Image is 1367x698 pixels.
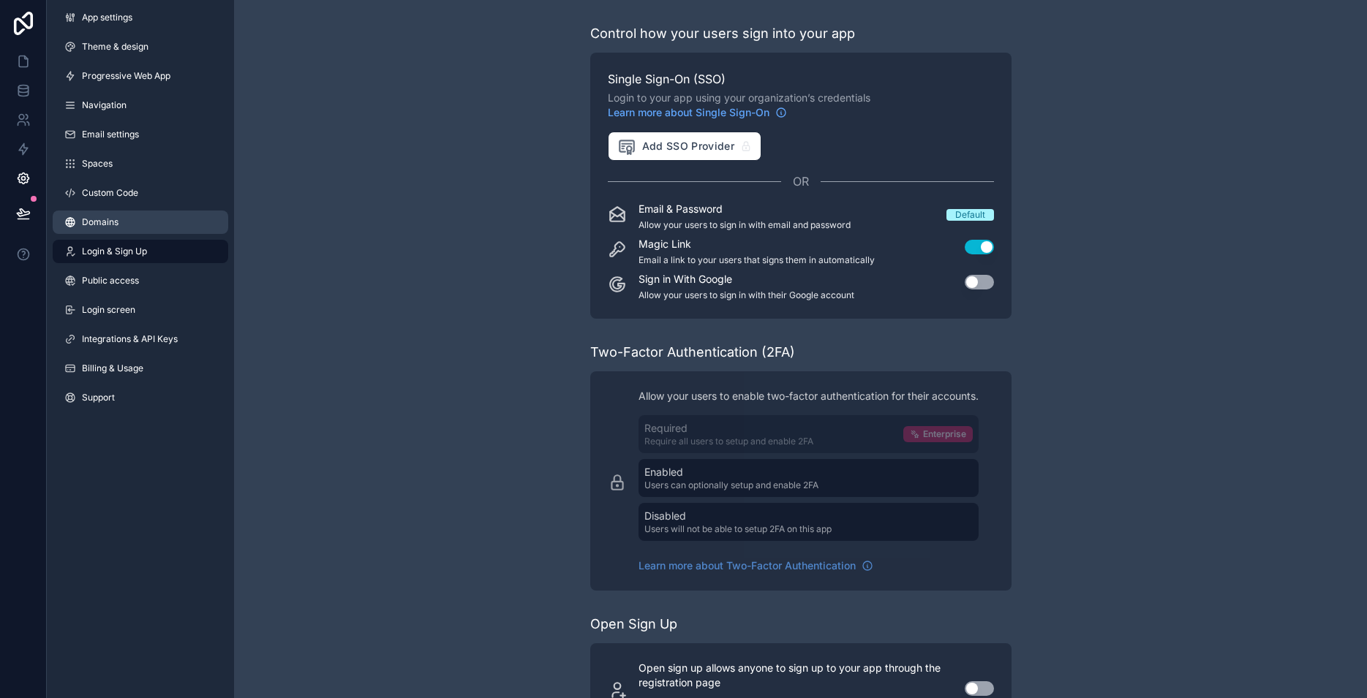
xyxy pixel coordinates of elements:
div: Two-Factor Authentication (2FA) [590,342,795,363]
span: Progressive Web App [82,70,170,82]
p: Sign in With Google [639,272,854,287]
p: Magic Link [639,237,875,251]
a: App settings [53,6,228,29]
span: Theme & design [82,41,148,53]
a: Progressive Web App [53,64,228,88]
span: Login & Sign Up [82,246,147,257]
span: Billing & Usage [82,363,143,374]
p: Open sign up allows anyone to sign up to your app through the registration page [639,661,947,690]
span: Login to your app using your organization’s credentials [608,91,994,120]
p: Disabled [644,509,832,523]
span: Support [82,392,115,403]
p: Enabled [644,465,818,479]
span: Learn more about Single Sign-On [608,105,769,120]
a: Domains [53,210,228,234]
span: Public access [82,275,139,287]
p: Email a link to your users that signs them in automatically [639,254,875,266]
p: Allow your users to sign in with their Google account [639,289,854,301]
p: Email & Password [639,202,851,216]
div: Default [955,209,985,221]
span: App settings [82,12,132,23]
p: Allow your users to sign in with email and password [639,219,851,231]
button: Add SSO Provider [608,132,762,161]
a: Public access [53,269,228,292]
span: Email settings [82,129,139,140]
span: Custom Code [82,187,138,199]
span: OR [793,172,809,190]
span: Navigation [82,99,127,111]
a: Login screen [53,298,228,322]
a: Navigation [53,94,228,117]
a: Custom Code [53,181,228,205]
a: Billing & Usage [53,357,228,380]
span: Enterprise [923,428,966,440]
a: Learn more about Two-Factor Authentication [639,558,873,573]
p: Required [644,421,813,436]
p: Require all users to setup and enable 2FA [644,436,813,447]
a: Email settings [53,123,228,146]
p: Allow your users to enable two-factor authentication for their accounts. [639,389,979,403]
p: Users can optionally setup and enable 2FA [644,479,818,491]
span: Single Sign-On (SSO) [608,70,994,88]
a: Login & Sign Up [53,240,228,263]
a: Support [53,386,228,409]
div: Control how your users sign into your app [590,23,855,44]
p: Users will not be able to setup 2FA on this app [644,523,832,535]
span: Domains [82,216,118,228]
span: Spaces [82,158,113,170]
div: Open Sign Up [590,614,677,634]
span: Add SSO Provider [617,137,735,156]
span: Login screen [82,304,135,316]
a: Integrations & API Keys [53,327,228,351]
span: Integrations & API Keys [82,333,178,345]
a: Learn more about Single Sign-On [608,105,787,120]
a: Spaces [53,152,228,175]
span: Learn more about Two-Factor Authentication [639,558,856,573]
a: Theme & design [53,35,228,58]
